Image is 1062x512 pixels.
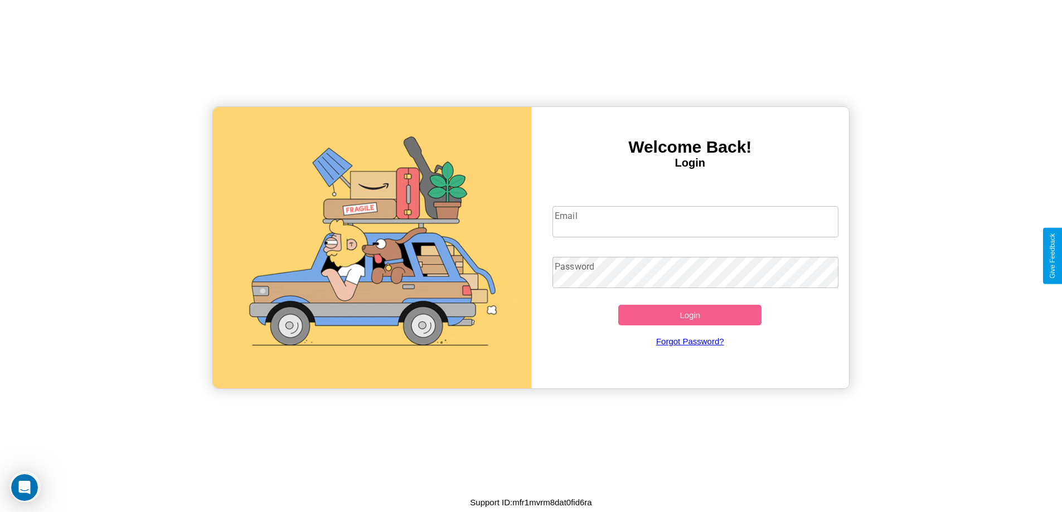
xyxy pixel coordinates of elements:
[11,474,38,501] iframe: Intercom live chat
[470,495,591,510] p: Support ID: mfr1mvrm8dat0fid6ra
[531,157,850,169] h4: Login
[1049,233,1056,279] div: Give Feedback
[531,138,850,157] h3: Welcome Back!
[618,305,762,325] button: Login
[213,107,531,388] img: gif
[9,471,41,503] iframe: Intercom live chat discovery launcher
[547,325,833,357] a: Forgot Password?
